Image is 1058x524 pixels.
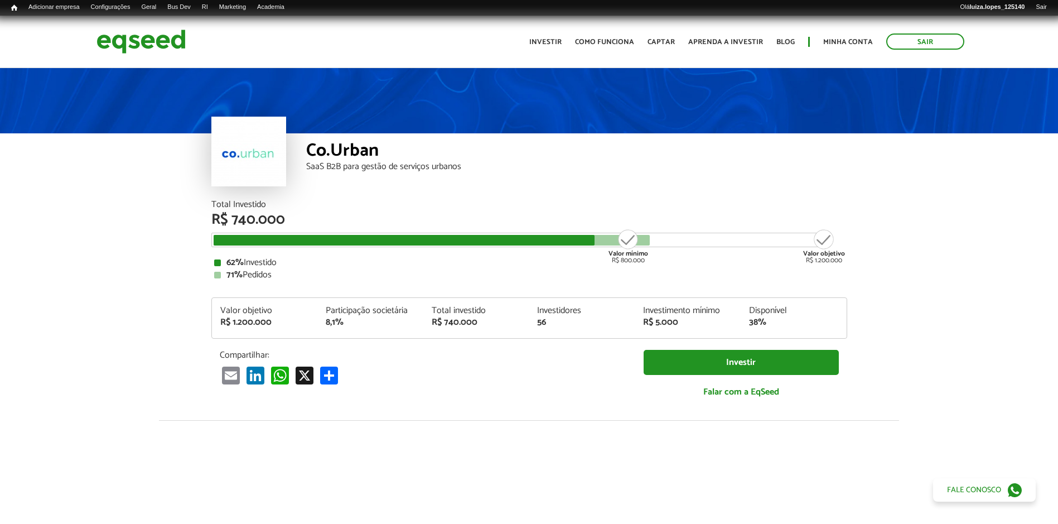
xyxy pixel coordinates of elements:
[269,366,291,384] a: WhatsApp
[196,3,214,12] a: RI
[644,350,839,375] a: Investir
[644,381,839,403] a: Falar com a EqSeed
[226,267,243,282] strong: 71%
[326,318,415,327] div: 8,1%
[226,255,244,270] strong: 62%
[6,3,23,13] a: Início
[162,3,196,12] a: Bus Dev
[803,228,845,264] div: R$ 1.200.000
[803,248,845,259] strong: Valor objetivo
[970,3,1025,10] strong: luiza.lopes_125140
[326,306,415,315] div: Participação societária
[306,142,847,162] div: Co.Urban
[214,271,844,280] div: Pedidos
[214,3,252,12] a: Marketing
[886,33,964,50] a: Sair
[306,162,847,171] div: SaaS B2B para gestão de serviços urbanos
[136,3,162,12] a: Geral
[432,306,521,315] div: Total investido
[432,318,521,327] div: R$ 740.000
[244,366,267,384] a: LinkedIn
[607,228,649,264] div: R$ 800.000
[293,366,316,384] a: X
[648,39,675,46] a: Captar
[252,3,290,12] a: Academia
[220,306,310,315] div: Valor objetivo
[776,39,795,46] a: Blog
[537,318,626,327] div: 56
[318,366,340,384] a: Compartilhar
[537,306,626,315] div: Investidores
[1030,3,1052,12] a: Sair
[643,306,732,315] div: Investimento mínimo
[220,318,310,327] div: R$ 1.200.000
[688,39,763,46] a: Aprenda a investir
[85,3,136,12] a: Configurações
[823,39,873,46] a: Minha conta
[23,3,85,12] a: Adicionar empresa
[643,318,732,327] div: R$ 5.000
[933,478,1036,502] a: Fale conosco
[529,39,562,46] a: Investir
[211,213,847,227] div: R$ 740.000
[214,258,844,267] div: Investido
[220,366,242,384] a: Email
[96,27,186,56] img: EqSeed
[608,248,648,259] strong: Valor mínimo
[11,4,17,12] span: Início
[211,200,847,209] div: Total Investido
[954,3,1030,12] a: Oláluiza.lopes_125140
[220,350,627,360] p: Compartilhar:
[749,306,838,315] div: Disponível
[575,39,634,46] a: Como funciona
[749,318,838,327] div: 38%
